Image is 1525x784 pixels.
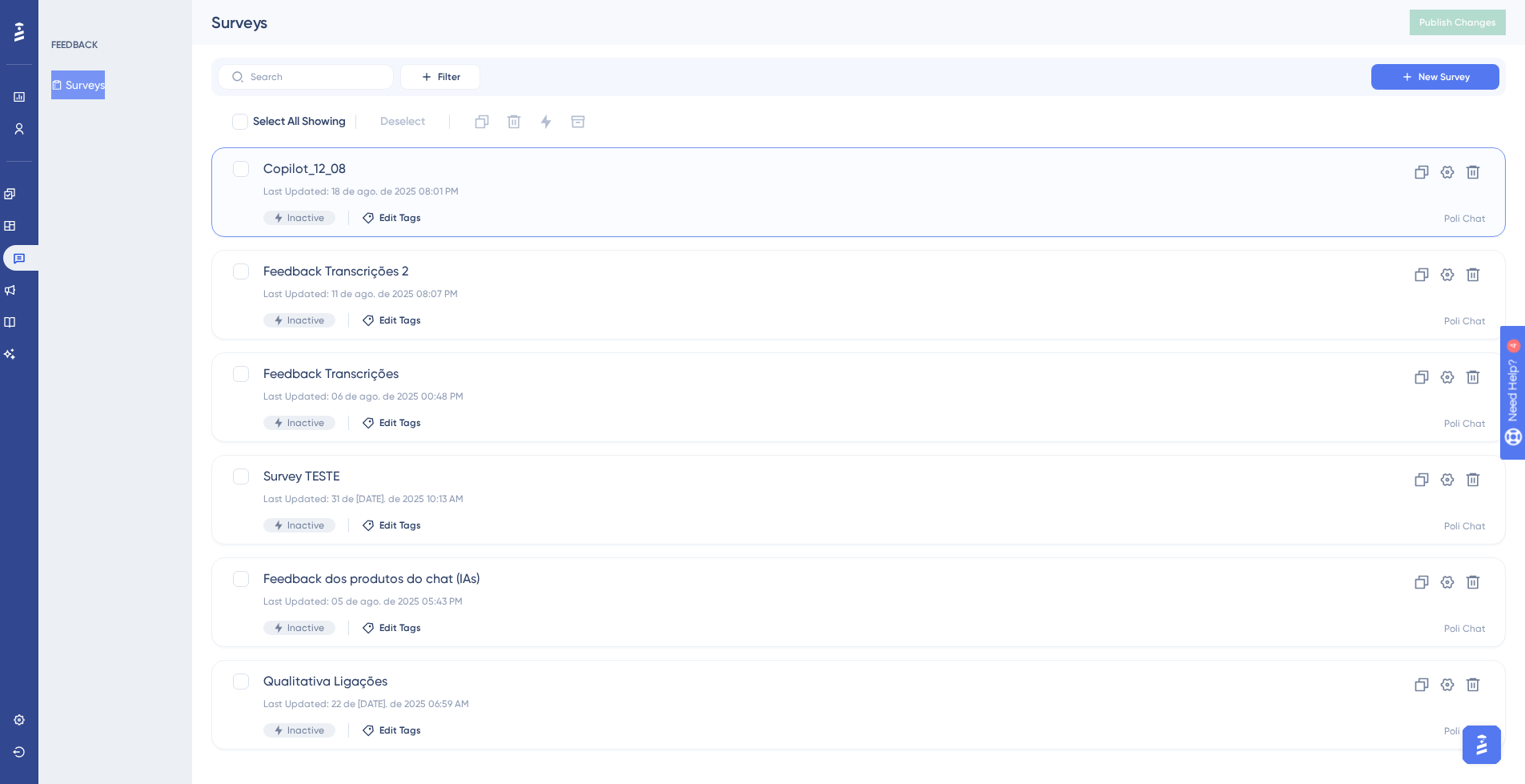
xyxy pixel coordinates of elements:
span: New Survey [1419,70,1470,83]
div: Poli Chat [1444,725,1486,738]
button: Publish Changes [1410,10,1506,35]
span: Edit Tags [379,519,421,532]
span: Feedback Transcrições 2 [263,262,1326,281]
div: Last Updated: 06 de ago. de 2025 00:48 PM [263,390,1326,403]
button: Edit Tags [362,314,421,327]
div: FEEDBACK [51,38,98,51]
input: Search [251,71,380,82]
span: Edit Tags [379,416,421,429]
span: Inactive [287,724,324,737]
span: Edit Tags [379,724,421,737]
div: Last Updated: 11 de ago. de 2025 08:07 PM [263,287,1326,300]
span: Inactive [287,314,324,327]
span: Edit Tags [379,211,421,224]
span: Inactive [287,211,324,224]
div: Poli Chat [1444,417,1486,430]
button: Filter [400,64,480,90]
span: Deselect [380,112,425,131]
span: Inactive [287,519,324,532]
div: 4 [111,8,116,21]
button: Surveys [51,70,105,99]
button: Edit Tags [362,724,421,737]
div: Surveys [211,11,1370,34]
button: Edit Tags [362,416,421,429]
span: Copilot_12_08 [263,159,1326,179]
div: Poli Chat [1444,315,1486,328]
button: Deselect [366,107,439,136]
button: New Survey [1371,64,1499,90]
span: Inactive [287,416,324,429]
button: Edit Tags [362,519,421,532]
span: Edit Tags [379,621,421,634]
div: Last Updated: 05 de ago. de 2025 05:43 PM [263,595,1326,608]
div: Poli Chat [1444,622,1486,635]
span: Publish Changes [1419,16,1496,29]
span: Survey TESTE [263,467,1326,486]
span: Qualitativa Ligações [263,672,1326,691]
div: Poli Chat [1444,520,1486,533]
div: Last Updated: 22 de [DATE]. de 2025 06:59 AM [263,698,1326,710]
button: Edit Tags [362,211,421,224]
span: Select All Showing [253,112,346,131]
span: Inactive [287,621,324,634]
span: Edit Tags [379,314,421,327]
iframe: UserGuiding AI Assistant Launcher [1458,721,1506,769]
div: Poli Chat [1444,212,1486,225]
span: Need Help? [38,4,100,23]
div: Last Updated: 31 de [DATE]. de 2025 10:13 AM [263,493,1326,505]
span: Feedback Transcrições [263,364,1326,384]
div: Last Updated: 18 de ago. de 2025 08:01 PM [263,185,1326,198]
span: Filter [438,70,460,83]
span: Feedback dos produtos do chat (IAs) [263,569,1326,589]
button: Edit Tags [362,621,421,634]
